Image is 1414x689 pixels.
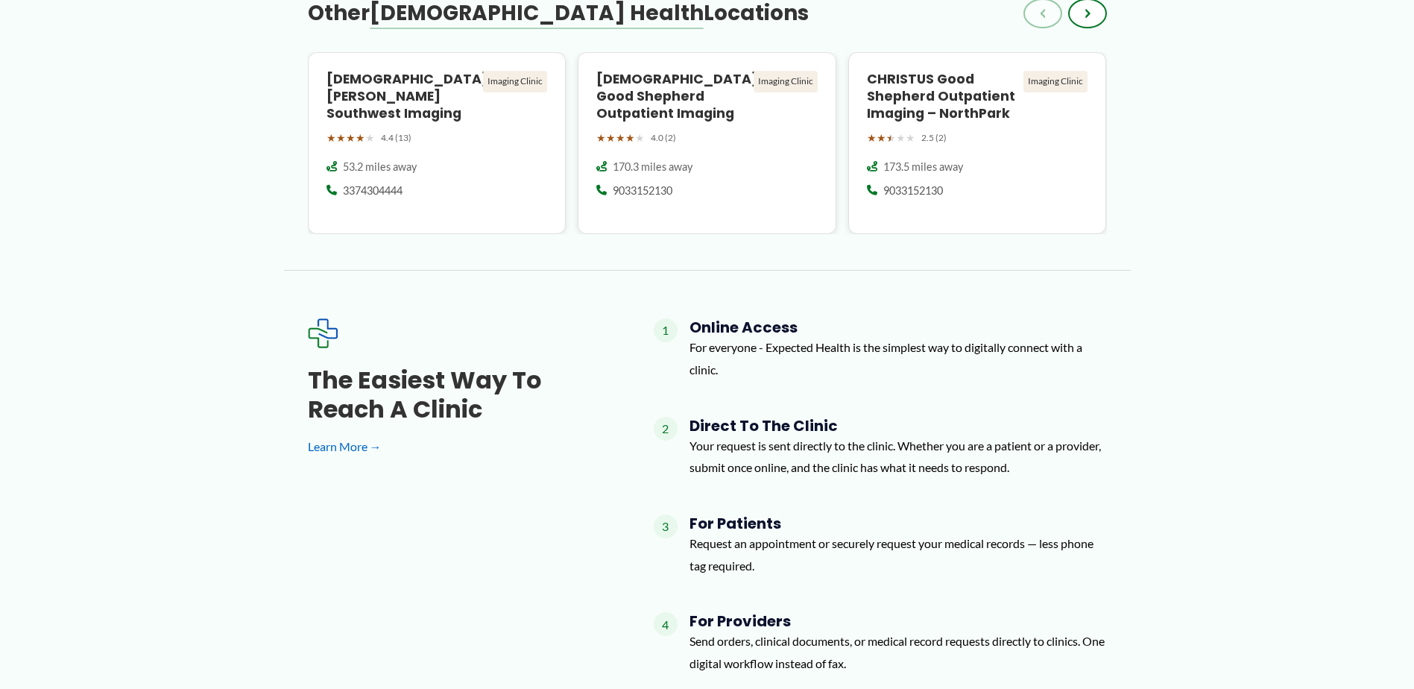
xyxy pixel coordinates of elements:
[886,128,896,148] span: ★
[613,160,692,174] span: 170.3 miles away
[326,71,478,122] h4: [DEMOGRAPHIC_DATA] [PERSON_NAME] Southwest Imaging
[596,71,748,122] h4: [DEMOGRAPHIC_DATA] Good Shepherd Outpatient Imaging
[848,52,1107,234] a: CHRISTUS Good Shepherd Outpatient Imaging – NorthPark Imaging Clinic ★★★★★ 2.5 (2) 173.5 miles aw...
[1040,4,1046,22] span: ‹
[596,128,606,148] span: ★
[654,417,678,441] span: 2
[1085,4,1091,22] span: ›
[625,128,635,148] span: ★
[381,130,411,146] span: 4.4 (13)
[689,435,1107,479] p: Your request is sent directly to the clinic. Whether you are a patient or a provider, submit once...
[754,71,818,92] div: Imaging Clinic
[616,128,625,148] span: ★
[921,130,947,146] span: 2.5 (2)
[654,515,678,538] span: 3
[867,71,1018,122] h4: CHRISTUS Good Shepherd Outpatient Imaging – NorthPark
[606,128,616,148] span: ★
[651,130,676,146] span: 4.0 (2)
[689,515,1107,532] h4: For Patients
[867,128,877,148] span: ★
[308,318,338,348] img: Expected Healthcare Logo
[635,128,645,148] span: ★
[883,160,963,174] span: 173.5 miles away
[483,71,547,92] div: Imaging Clinic
[356,128,365,148] span: ★
[689,630,1107,674] p: Send orders, clinical documents, or medical record requests directly to clinics. One digital work...
[896,128,906,148] span: ★
[689,336,1107,380] p: For everyone - Expected Health is the simplest way to digitally connect with a clinic.
[308,366,606,424] h3: The Easiest Way to Reach a Clinic
[578,52,836,234] a: [DEMOGRAPHIC_DATA] Good Shepherd Outpatient Imaging Imaging Clinic ★★★★★ 4.0 (2) 170.3 miles away...
[365,128,375,148] span: ★
[613,183,672,198] span: 9033152130
[326,128,336,148] span: ★
[308,435,606,458] a: Learn More →
[1023,71,1088,92] div: Imaging Clinic
[654,612,678,636] span: 4
[689,532,1107,576] p: Request an appointment or securely request your medical records — less phone tag required.
[877,128,886,148] span: ★
[346,128,356,148] span: ★
[308,52,566,234] a: [DEMOGRAPHIC_DATA] [PERSON_NAME] Southwest Imaging Imaging Clinic ★★★★★ 4.4 (13) 53.2 miles away ...
[689,612,1107,630] h4: For Providers
[689,318,1107,336] h4: Online Access
[343,160,417,174] span: 53.2 miles away
[336,128,346,148] span: ★
[343,183,403,198] span: 3374304444
[654,318,678,342] span: 1
[689,417,1107,435] h4: Direct to the Clinic
[883,183,943,198] span: 9033152130
[906,128,915,148] span: ★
